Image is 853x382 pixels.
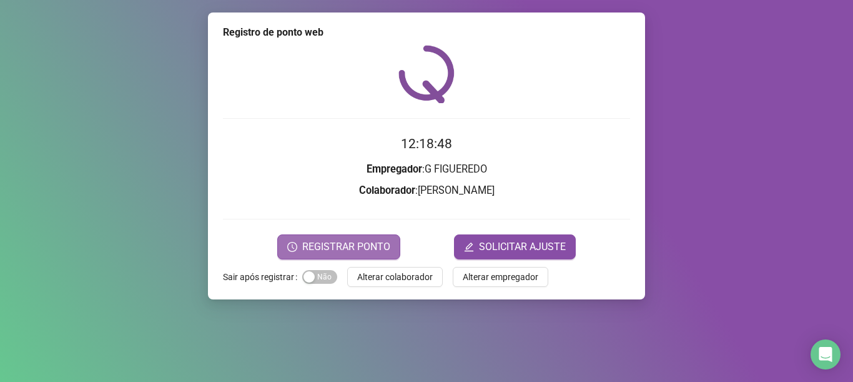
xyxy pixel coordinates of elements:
button: REGISTRAR PONTO [277,234,400,259]
h3: : [PERSON_NAME] [223,183,630,199]
button: Alterar colaborador [347,267,443,287]
span: edit [464,242,474,252]
span: Alterar empregador [463,270,538,284]
label: Sair após registrar [223,267,302,287]
span: REGISTRAR PONTO [302,239,390,254]
h3: : G FIGUEREDO [223,161,630,178]
strong: Empregador [367,163,422,175]
strong: Colaborador [359,184,415,196]
span: Alterar colaborador [357,270,433,284]
img: QRPoint [398,45,455,103]
div: Registro de ponto web [223,25,630,40]
time: 12:18:48 [401,136,452,151]
div: Open Intercom Messenger [811,339,841,369]
span: clock-circle [287,242,297,252]
button: editSOLICITAR AJUSTE [454,234,576,259]
span: SOLICITAR AJUSTE [479,239,566,254]
button: Alterar empregador [453,267,548,287]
